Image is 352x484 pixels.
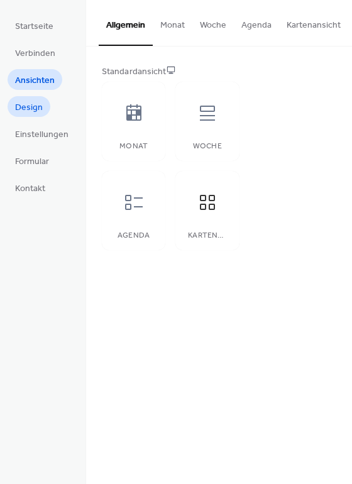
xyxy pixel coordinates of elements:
div: Agenda [114,231,153,240]
div: Standardansicht [102,65,334,79]
span: Verbinden [15,47,55,60]
a: Design [8,96,50,117]
a: Formular [8,150,57,171]
span: Ansichten [15,74,55,87]
a: Kontakt [8,177,53,198]
span: Design [15,101,43,114]
div: Woche [188,142,226,151]
a: Ansichten [8,69,62,90]
a: Einstellungen [8,123,76,144]
span: Startseite [15,20,53,33]
div: Kartenansicht [188,231,226,240]
span: Formular [15,155,49,168]
span: Einstellungen [15,128,69,141]
a: Verbinden [8,42,63,63]
span: Kontakt [15,182,45,195]
div: Monat [114,142,153,151]
a: Startseite [8,15,61,36]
